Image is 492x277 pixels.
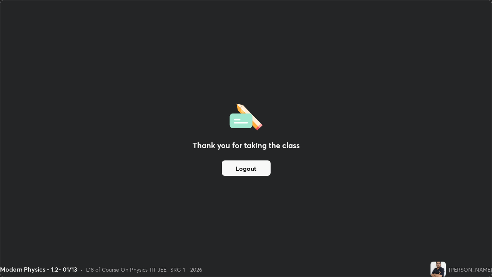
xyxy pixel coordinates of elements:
img: 11b4e2db86474ac3a43189734ae23d0e.jpg [430,262,446,277]
div: L18 of Course On Physics-IIT JEE -SRG-1 - 2026 [86,265,202,274]
div: [PERSON_NAME] [449,265,492,274]
button: Logout [222,160,271,176]
div: • [80,265,83,274]
img: offlineFeedback.1438e8b3.svg [229,101,263,130]
h2: Thank you for taking the class [193,140,300,151]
